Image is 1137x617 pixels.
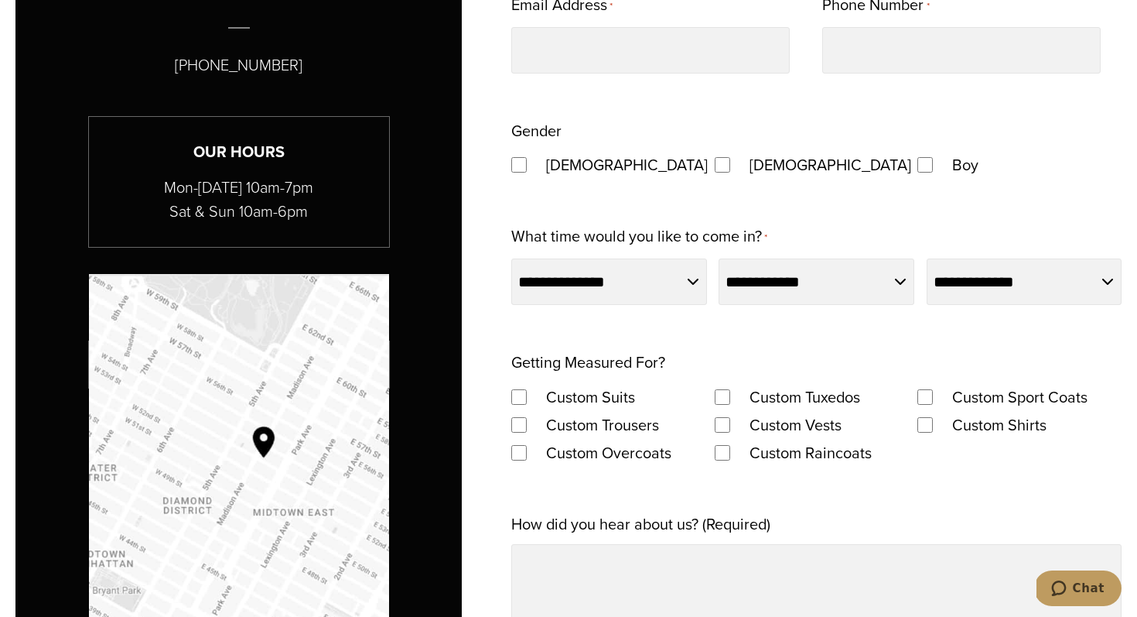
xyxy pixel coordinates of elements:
[89,140,389,164] h3: Our Hours
[89,176,389,224] p: Mon-[DATE] 10am-7pm Sat & Sun 10am-6pm
[937,383,1103,411] label: Custom Sport Coats
[511,510,770,538] label: How did you hear about us? (Required)
[531,439,687,467] label: Custom Overcoats
[175,53,302,77] p: [PHONE_NUMBER]
[511,117,562,145] legend: Gender
[511,348,665,376] legend: Getting Measured For?
[531,151,709,179] label: [DEMOGRAPHIC_DATA]
[511,222,767,252] label: What time would you like to come in?
[937,151,994,179] label: Boy
[734,411,857,439] label: Custom Vests
[734,439,887,467] label: Custom Raincoats
[937,411,1062,439] label: Custom Shirts
[531,383,650,411] label: Custom Suits
[734,383,876,411] label: Custom Tuxedos
[734,151,913,179] label: [DEMOGRAPHIC_DATA]
[1036,571,1122,609] iframe: Opens a widget where you can chat to one of our agents
[531,411,674,439] label: Custom Trousers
